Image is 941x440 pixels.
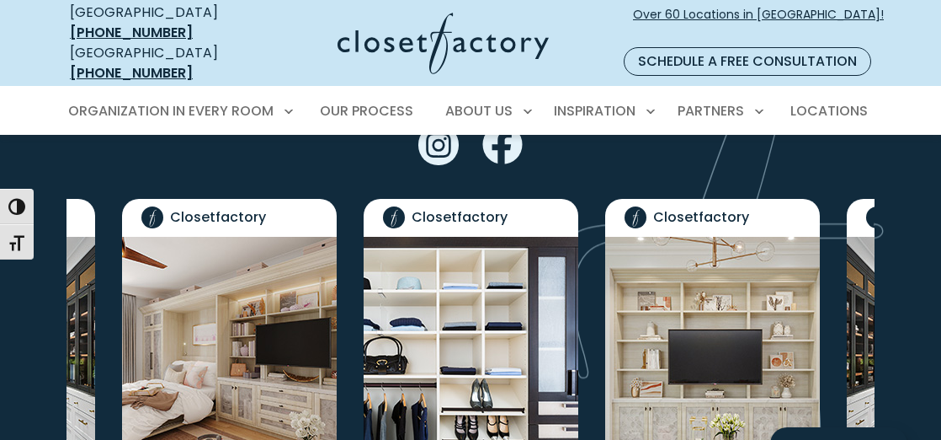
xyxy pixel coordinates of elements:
[482,134,523,153] a: Facebook
[70,43,253,83] div: [GEOGRAPHIC_DATA]
[624,47,871,76] a: Schedule a Free Consultation
[633,6,884,41] span: Over 60 Locations in [GEOGRAPHIC_DATA]!
[412,207,508,228] span: Closetfactory
[554,101,635,121] span: Inspiration
[170,207,266,228] span: Closetfactory
[56,88,885,135] nav: Primary Menu
[678,101,744,121] span: Partners
[70,23,193,42] a: [PHONE_NUMBER]
[338,13,549,74] img: Closet Factory Logo
[653,207,749,228] span: Closetfactory
[70,63,193,83] a: [PHONE_NUMBER]
[790,101,868,121] span: Locations
[418,134,459,153] a: Instagram
[70,3,253,43] div: [GEOGRAPHIC_DATA]
[445,101,513,121] span: About Us
[68,101,274,121] span: Organization in Every Room
[320,101,413,121] span: Our Process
